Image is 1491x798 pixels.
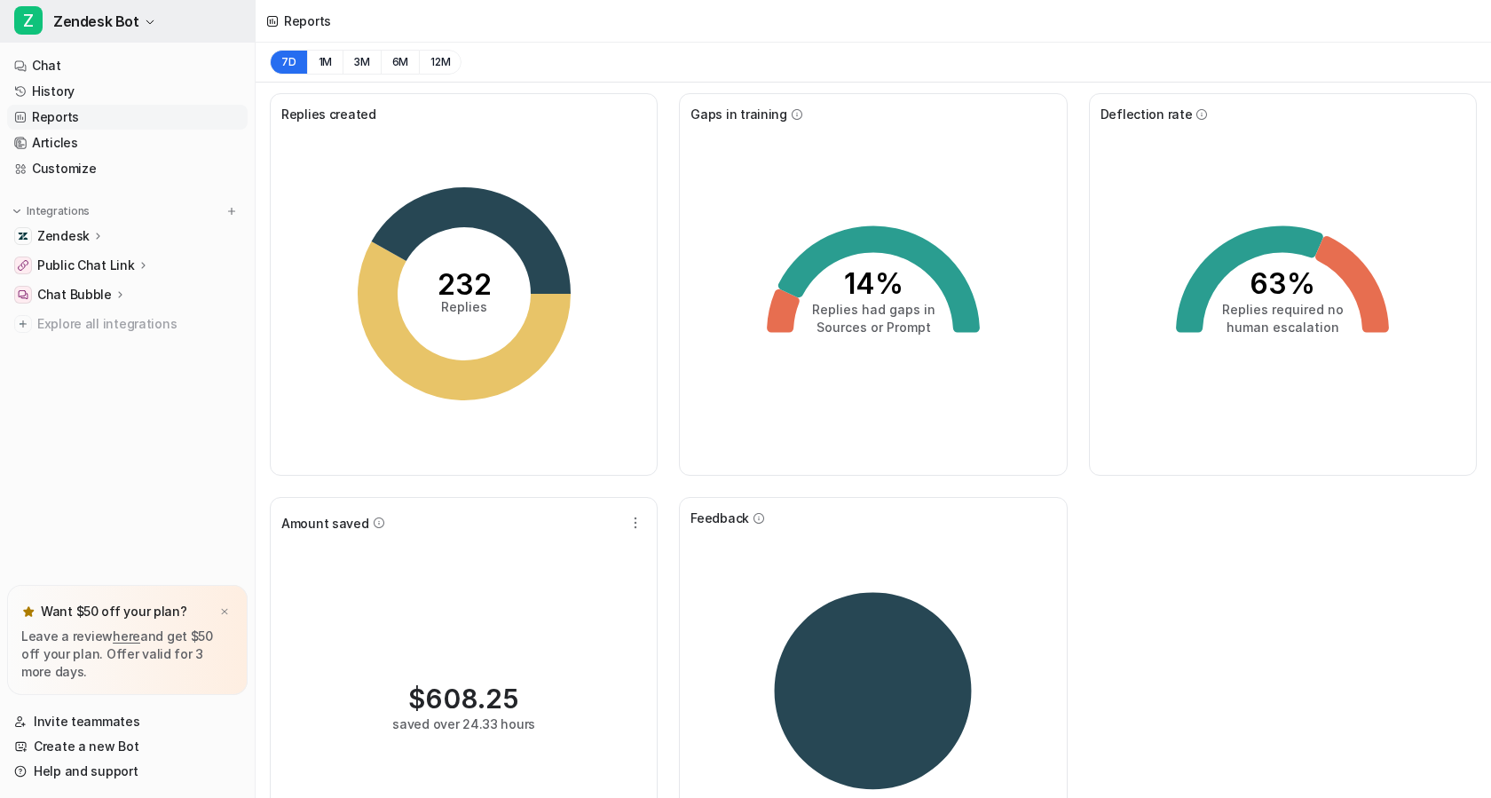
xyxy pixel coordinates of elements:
tspan: 14% [843,266,903,301]
span: Amount saved [281,514,369,533]
a: Explore all integrations [7,312,248,336]
img: Chat Bubble [18,289,28,300]
img: menu_add.svg [225,205,238,217]
tspan: 232 [437,267,491,302]
span: Z [14,6,43,35]
div: Reports [284,12,331,30]
p: Zendesk [37,227,90,245]
tspan: human escalation [1227,320,1339,335]
button: 7D [270,50,307,75]
span: Replies created [281,105,376,123]
button: Integrations [7,202,95,220]
span: Zendesk Bot [53,9,139,34]
a: here [113,628,140,644]
img: Public Chat Link [18,260,28,271]
p: Chat Bubble [37,286,112,304]
p: Leave a review and get $50 off your plan. Offer valid for 3 more days. [21,628,233,681]
img: star [21,604,35,619]
tspan: Replies [441,299,487,314]
p: Want $50 off your plan? [41,603,187,620]
div: saved over 24.33 hours [392,715,535,733]
p: Integrations [27,204,90,218]
a: History [7,79,248,104]
button: 3M [343,50,381,75]
tspan: 63% [1250,266,1315,301]
p: Public Chat Link [37,257,135,274]
span: Gaps in training [690,105,787,123]
a: Reports [7,105,248,130]
img: expand menu [11,205,23,217]
img: Zendesk [18,231,28,241]
a: Help and support [7,759,248,784]
span: Explore all integrations [37,310,241,338]
a: Customize [7,156,248,181]
tspan: Replies required no [1222,302,1344,317]
div: $ [408,683,519,715]
span: Feedback [690,509,749,527]
img: explore all integrations [14,315,32,333]
a: Articles [7,130,248,155]
a: Invite teammates [7,709,248,734]
button: 12M [419,50,461,75]
a: Create a new Bot [7,734,248,759]
span: 608.25 [425,683,519,715]
img: x [219,606,230,618]
span: Deflection rate [1100,105,1193,123]
a: Chat [7,53,248,78]
tspan: Replies had gaps in [811,302,935,317]
tspan: Sources or Prompt [816,320,930,335]
button: 1M [307,50,343,75]
button: 6M [381,50,420,75]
